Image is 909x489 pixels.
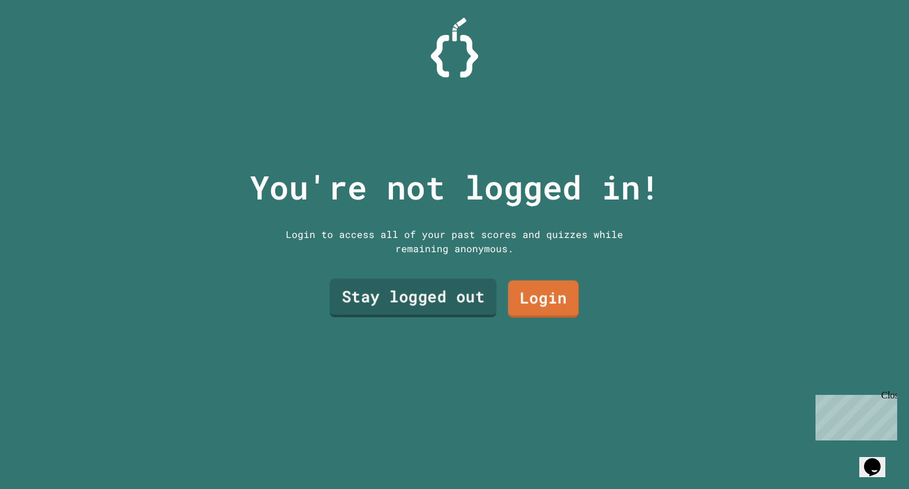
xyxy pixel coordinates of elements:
a: Stay logged out [330,278,497,317]
a: Login [508,280,578,317]
div: Chat with us now!Close [5,5,82,75]
iframe: chat widget [859,442,897,477]
div: Login to access all of your past scores and quizzes while remaining anonymous. [277,227,632,256]
img: Logo.svg [431,18,478,78]
p: You're not logged in! [250,163,660,212]
iframe: chat widget [811,390,897,440]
